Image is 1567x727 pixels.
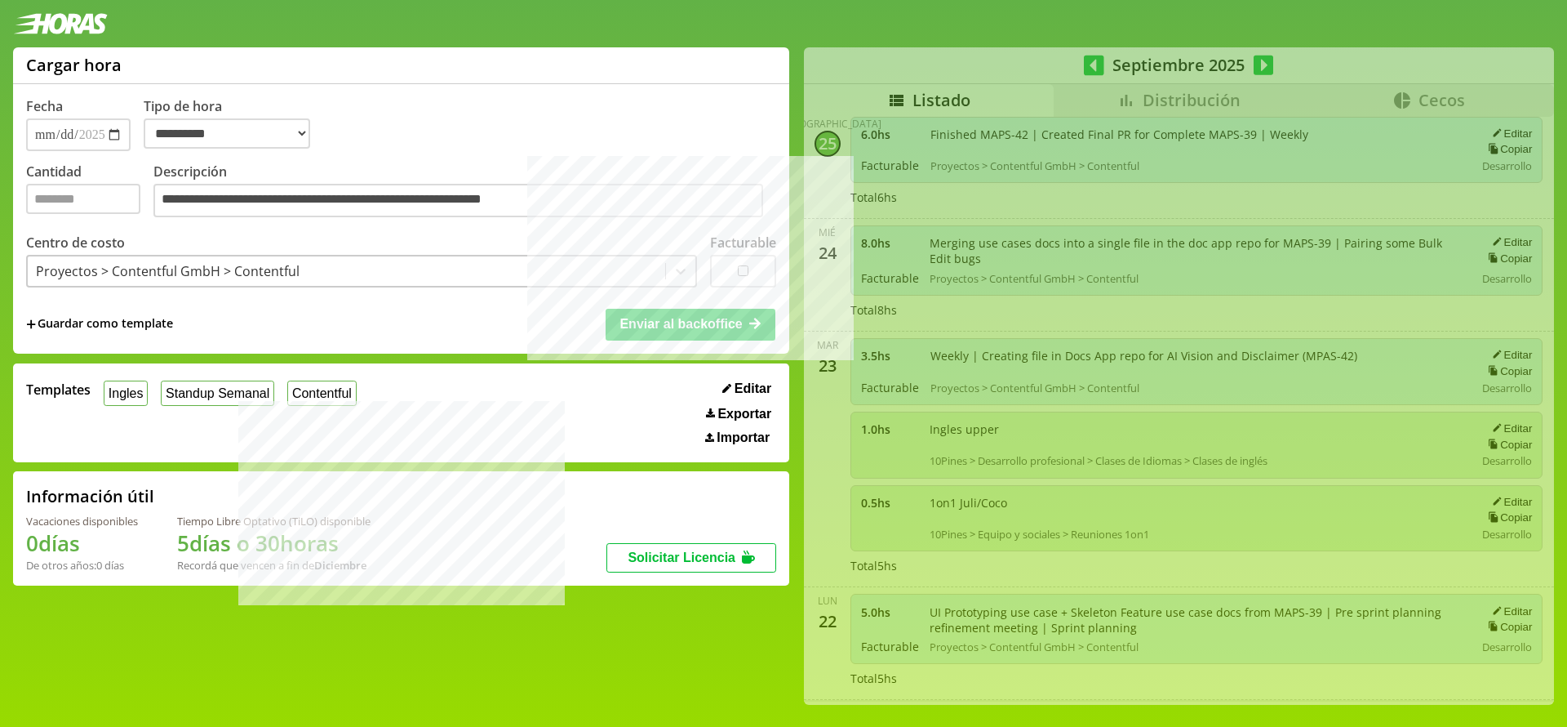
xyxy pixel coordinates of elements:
[161,381,274,406] button: Standup Semanal
[606,543,776,573] button: Solicitar Licencia
[26,163,153,222] label: Cantidad
[26,234,125,252] label: Centro de costo
[735,381,771,396] span: Editar
[26,381,91,399] span: Templates
[606,309,775,340] button: Enviar al backoffice
[26,54,122,76] h1: Cargar hora
[314,558,366,573] b: Diciembre
[104,381,148,406] button: Ingles
[717,407,771,421] span: Exportar
[619,317,742,331] span: Enviar al backoffice
[26,97,63,115] label: Fecha
[26,558,138,573] div: De otros años: 0 días
[717,430,770,445] span: Importar
[26,514,138,529] div: Vacaciones disponibles
[144,118,310,149] select: Tipo de hora
[177,529,371,558] h1: 5 días o 30 horas
[177,514,371,529] div: Tiempo Libre Optativo (TiLO) disponible
[287,381,357,406] button: Contentful
[717,381,776,397] button: Editar
[153,163,776,222] label: Descripción
[13,13,108,34] img: logotipo
[26,485,154,507] h2: Información útil
[26,184,140,214] input: Cantidad
[701,406,776,422] button: Exportar
[144,97,323,151] label: Tipo de hora
[153,184,763,218] textarea: Descripción
[628,551,735,564] span: Solicitar Licencia
[26,315,36,333] span: +
[26,315,173,333] span: +Guardar como template
[177,558,371,573] div: Recordá que vencen a fin de
[36,262,300,280] div: Proyectos > Contentful GmbH > Contentful
[710,234,776,252] label: Facturable
[26,529,138,558] h1: 0 días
